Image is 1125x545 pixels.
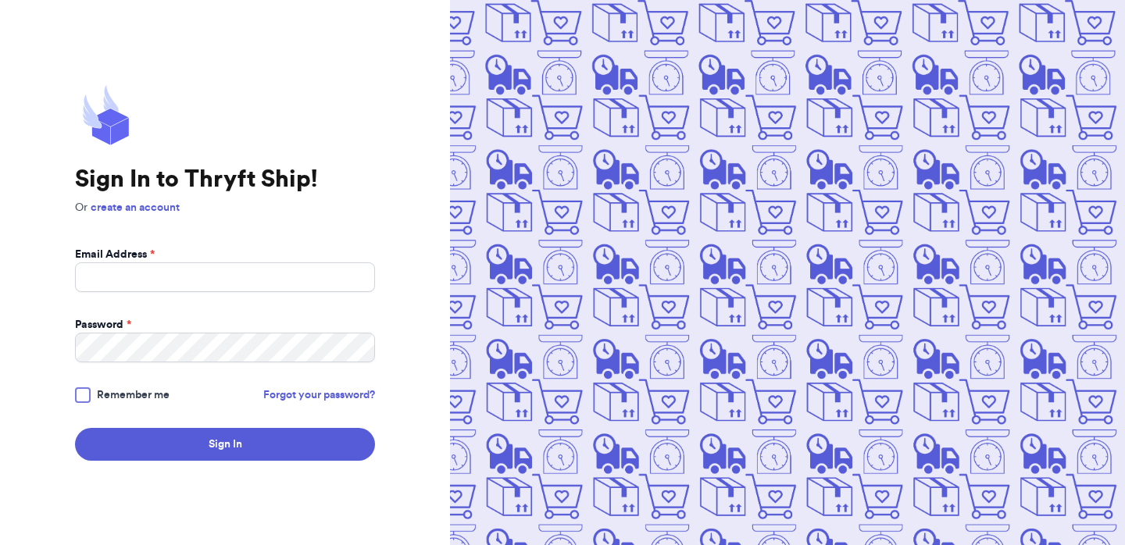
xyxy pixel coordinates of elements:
label: Password [75,317,131,333]
a: Forgot your password? [263,387,375,403]
span: Remember me [97,387,170,403]
a: create an account [91,202,180,213]
label: Email Address [75,247,155,262]
button: Sign In [75,428,375,461]
h1: Sign In to Thryft Ship! [75,166,375,194]
p: Or [75,200,375,216]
